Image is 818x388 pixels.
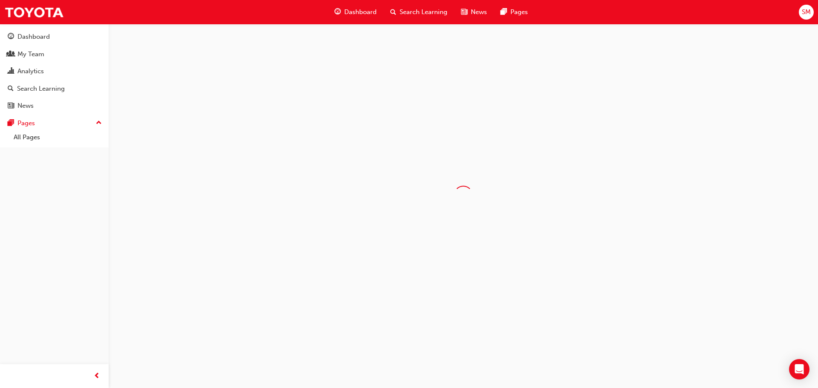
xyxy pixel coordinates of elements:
span: pages-icon [501,7,507,17]
span: people-icon [8,51,14,58]
span: news-icon [8,102,14,110]
div: Pages [17,118,35,128]
div: News [17,101,34,111]
img: Trak [4,3,64,22]
a: search-iconSearch Learning [383,3,454,21]
a: Search Learning [3,81,105,97]
span: chart-icon [8,68,14,75]
a: Analytics [3,63,105,79]
a: News [3,98,105,114]
span: SM [802,7,811,17]
a: All Pages [10,131,105,144]
div: Dashboard [17,32,50,42]
button: DashboardMy TeamAnalyticsSearch LearningNews [3,27,105,115]
span: guage-icon [334,7,341,17]
span: search-icon [8,85,14,93]
span: News [471,7,487,17]
div: My Team [17,49,44,59]
a: My Team [3,46,105,62]
span: Pages [510,7,528,17]
a: news-iconNews [454,3,494,21]
span: prev-icon [94,371,100,382]
button: Pages [3,115,105,131]
span: Dashboard [344,7,377,17]
a: guage-iconDashboard [328,3,383,21]
span: Search Learning [400,7,447,17]
button: SM [799,5,814,20]
a: Dashboard [3,29,105,45]
div: Search Learning [17,84,65,94]
span: search-icon [390,7,396,17]
span: up-icon [96,118,102,129]
span: news-icon [461,7,467,17]
span: pages-icon [8,120,14,127]
div: Analytics [17,66,44,76]
div: Open Intercom Messenger [789,359,809,379]
span: guage-icon [8,33,14,41]
a: pages-iconPages [494,3,535,21]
